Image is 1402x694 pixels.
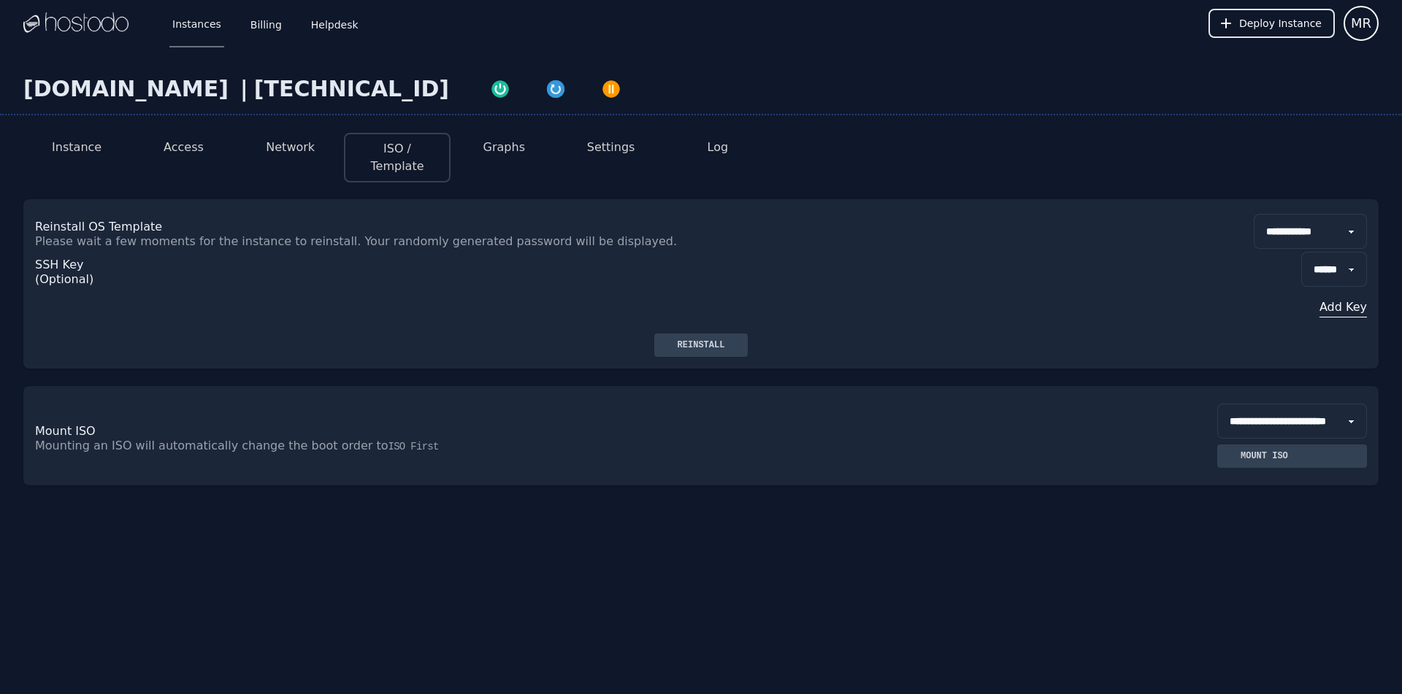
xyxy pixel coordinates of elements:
div: | [234,76,254,102]
button: Add Key [1301,298,1367,316]
button: Network [266,139,315,156]
img: Restart [545,79,566,99]
button: Power Off [583,76,639,99]
button: Graphs [483,139,525,156]
button: User menu [1344,6,1379,41]
img: Logo [23,12,129,34]
div: Mount ISO [1229,450,1300,462]
img: Power Off [601,79,621,99]
button: Log [708,139,729,156]
button: Instance [52,139,101,156]
p: SSH Key (Optional) [35,258,91,287]
img: Power On [490,79,510,99]
div: Reinstall [666,339,737,351]
p: Mounting an ISO will automatically change the boot order to [35,439,701,453]
button: Settings [587,139,635,156]
p: Mount ISO [35,424,701,439]
button: Reinstall [654,333,748,357]
button: Mount ISO [1217,444,1367,468]
p: Please wait a few moments for the instance to reinstall. Your randomly generated password will be... [35,234,701,249]
div: [TECHNICAL_ID] [254,76,449,102]
span: MR [1351,13,1371,34]
button: Access [164,139,204,156]
div: [DOMAIN_NAME] [23,76,234,102]
button: Power On [472,76,528,99]
p: Reinstall OS Template [35,220,701,234]
button: ISO / Template [357,140,437,175]
span: ISO First [388,441,438,452]
span: Deploy Instance [1239,16,1322,31]
button: Restart [528,76,583,99]
button: Deploy Instance [1208,9,1335,38]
